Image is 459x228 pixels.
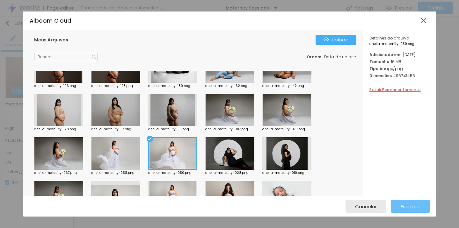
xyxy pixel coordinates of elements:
[369,59,389,64] span: Tamanho
[369,52,430,57] div: [DATE]
[369,66,378,71] span: Tipo
[148,84,197,88] div: aneila-mate...ity-180.png
[34,171,83,175] div: aneila-mate...ity-067.png
[369,66,430,71] div: image/png
[205,84,254,88] div: aneila-mate...ity-162.png
[391,200,430,213] button: Escolher
[369,73,392,78] span: Dimensões
[34,53,98,61] input: Buscar
[262,128,311,131] div: aneila-mate...ity-079.png
[34,37,68,43] span: Meus Arquivos
[324,55,357,59] span: Data de upload
[91,171,140,175] div: aneila-mate...ity-058.png
[307,54,322,60] span: Ordem
[34,128,83,131] div: aneila-mate...ity-128.png
[148,171,197,175] div: aneila-mate...ity-050.png
[91,84,140,88] div: aneila-mate...ity-193.png
[369,35,409,41] span: Detalhes do arquivo
[30,17,71,25] span: Alboom Cloud
[92,55,96,59] img: Icone
[205,128,254,131] div: aneila-mate...ity-087.png
[91,128,140,131] div: aneila-mate...ity-117.png
[205,171,254,175] div: aneila-mate...ity-028.png
[262,171,311,175] div: aneila-mate...ity-010.png
[324,37,348,42] div: Upload
[316,35,356,45] button: IconeUpload
[369,52,401,57] span: Adicionado em:
[148,128,197,131] div: aneila-mate...ity-110.png
[369,59,430,64] div: 16 MB
[324,37,329,42] img: Icone
[262,84,311,88] div: aneila-mate...ity-142.png
[369,73,430,78] div: 4967x3456
[307,55,356,59] div: :
[401,204,420,209] span: Escolher
[369,42,430,46] span: aneila-maternity-050.png
[369,87,421,92] span: Excluir Permanentemente
[346,200,386,213] button: Cancelar
[34,84,83,88] div: aneila-mate...ity-196.png
[355,204,377,209] span: Cancelar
